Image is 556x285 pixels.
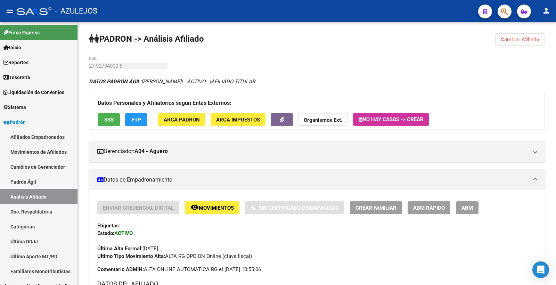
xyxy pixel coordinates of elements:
[89,78,181,85] span: [PERSON_NAME]
[89,141,545,162] mat-expansion-panel-header: Gerenciador:A04 - Aguero
[97,253,252,259] span: ALTA RG OPCION Online (clave fiscal)
[158,113,205,126] button: ARCA Padrón
[355,205,396,211] span: Crear Familiar
[97,245,142,252] strong: Última Alta Formal:
[125,113,147,126] button: FTP
[259,205,339,211] span: Sin Certificado Discapacidad
[89,34,204,44] strong: PADRON -> Análisis Afiliado
[132,117,141,123] span: FTP
[185,201,239,214] button: Movimientos
[134,148,168,155] strong: A04 - Aguero
[97,253,165,259] strong: Ultimo Tipo Movimiento Alta:
[190,203,199,211] mat-icon: remove_red_eye
[97,245,158,252] span: [DATE]
[97,176,528,184] mat-panel-title: Datos de Empadronamiento
[3,103,26,111] span: Sistema
[542,7,550,15] mat-icon: person
[532,261,549,278] div: Open Intercom Messenger
[353,113,429,126] button: No hay casos -> Crear
[211,78,255,85] span: AFILIADO TITULAR
[495,33,545,46] button: Cambiar Afiliado
[89,78,255,85] i: | ACTIVO |
[114,230,133,236] strong: ACTIVO
[97,201,179,214] button: Enviar Credencial Digital
[164,117,200,123] span: ARCA Padrón
[211,113,265,126] button: ARCA Impuestos
[104,117,114,123] span: SSS
[97,266,261,273] span: ALTA ONLINE AUTOMATICA RG el [DATE] 10:55:06
[55,3,97,19] span: - AZULEJOS
[97,223,120,229] strong: Etiquetas:
[97,230,114,236] strong: Estado:
[350,201,402,214] button: Crear Familiar
[89,78,141,85] strong: DATOS PADRÓN ÁGIL:
[413,205,445,211] span: ABM Rápido
[3,44,21,51] span: Inicio
[103,205,174,211] span: Enviar Credencial Digital
[456,201,479,214] button: ABM
[501,36,539,43] span: Cambiar Afiliado
[3,29,40,36] span: Firma Express
[408,201,450,214] button: ABM Rápido
[461,205,473,211] span: ABM
[304,117,342,123] strong: Organismos Ext.
[98,113,120,126] button: SSS
[97,148,528,155] mat-panel-title: Gerenciador:
[3,118,26,126] span: Padrón
[6,7,14,15] mat-icon: menu
[97,266,144,273] strong: Comentario ADMIN:
[216,117,260,123] span: ARCA Impuestos
[3,89,64,96] span: Liquidación de Convenios
[199,205,234,211] span: Movimientos
[245,201,344,214] button: Sin Certificado Discapacidad
[3,59,28,66] span: Reportes
[3,74,30,81] span: Tesorería
[298,113,348,126] button: Organismos Ext.
[89,169,545,190] mat-expansion-panel-header: Datos de Empadronamiento
[359,116,424,123] span: No hay casos -> Crear
[98,98,536,108] h3: Datos Personales y Afiliatorios según Entes Externos:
